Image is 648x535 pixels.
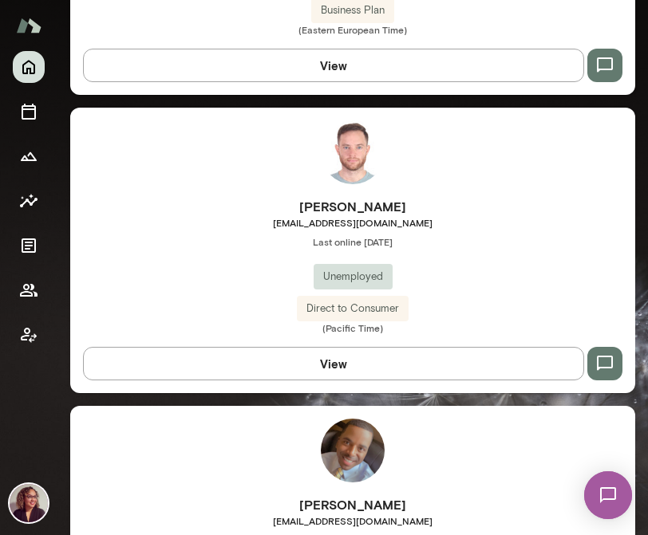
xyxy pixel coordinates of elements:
span: [EMAIL_ADDRESS][DOMAIN_NAME] [70,216,635,229]
button: Growth Plan [13,140,45,172]
button: Documents [13,230,45,262]
button: Sessions [13,96,45,128]
img: Mento [16,10,41,41]
span: Direct to Consumer [297,301,409,317]
span: Business Plan [311,2,394,18]
span: Unemployed [314,269,393,285]
img: Ricky Wray [321,419,385,482]
h6: [PERSON_NAME] [70,197,635,216]
button: Home [13,51,45,83]
button: View [83,347,584,380]
span: (Eastern European Time) [70,23,635,36]
span: (Pacific Time) [70,321,635,334]
span: Last online [DATE] [70,235,635,248]
button: Client app [13,319,45,351]
button: Members [13,274,45,306]
h6: [PERSON_NAME] [70,495,635,514]
img: Tomas Guevara [321,120,385,184]
span: [EMAIL_ADDRESS][DOMAIN_NAME] [70,514,635,527]
img: Safaa Khairalla [10,484,48,522]
button: Insights [13,185,45,217]
button: View [83,49,584,82]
